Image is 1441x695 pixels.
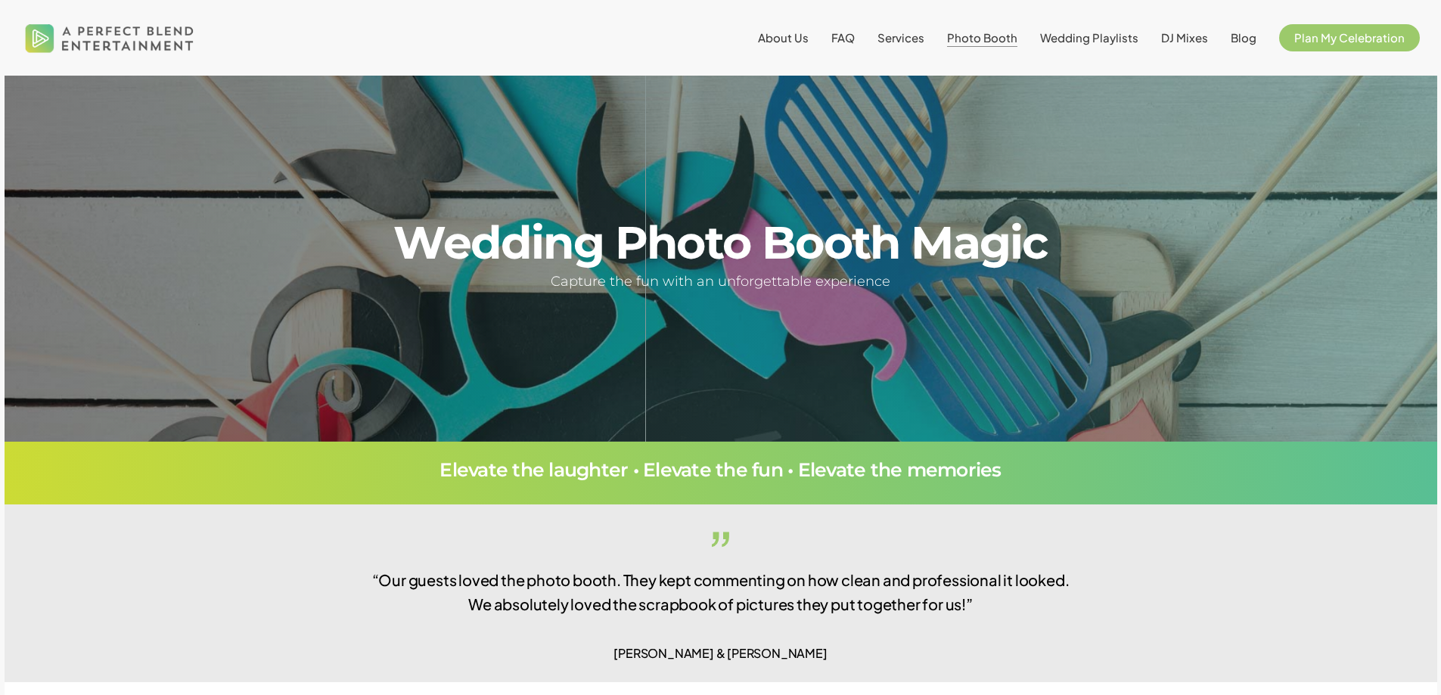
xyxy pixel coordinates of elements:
span: Services [877,30,924,45]
a: Blog [1231,32,1256,44]
p: “Our guests loved the photo booth. They kept commenting on how clean and professional it looked. ... [360,523,1082,639]
span: DJ Mixes [1161,30,1208,45]
a: DJ Mixes [1161,32,1208,44]
span: ” [360,523,1082,583]
a: Services [877,32,924,44]
a: Photo Booth [947,32,1017,44]
h3: Elevate the laughter • Elevate the fun • Elevate the memories [142,461,1300,479]
img: A Perfect Blend Entertainment [21,11,198,65]
h5: Capture the fun with an unforgettable experience [341,271,1100,293]
span: About Us [758,30,809,45]
a: FAQ [831,32,855,44]
a: Plan My Celebration [1279,32,1420,44]
h1: Wedding Photo Booth Magic [341,220,1100,265]
span: [PERSON_NAME] & [PERSON_NAME] [613,645,827,662]
a: Wedding Playlists [1040,32,1138,44]
a: About Us [758,32,809,44]
span: Photo Booth [947,30,1017,45]
span: Wedding Playlists [1040,30,1138,45]
span: Blog [1231,30,1256,45]
span: FAQ [831,30,855,45]
span: Plan My Celebration [1294,30,1405,45]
